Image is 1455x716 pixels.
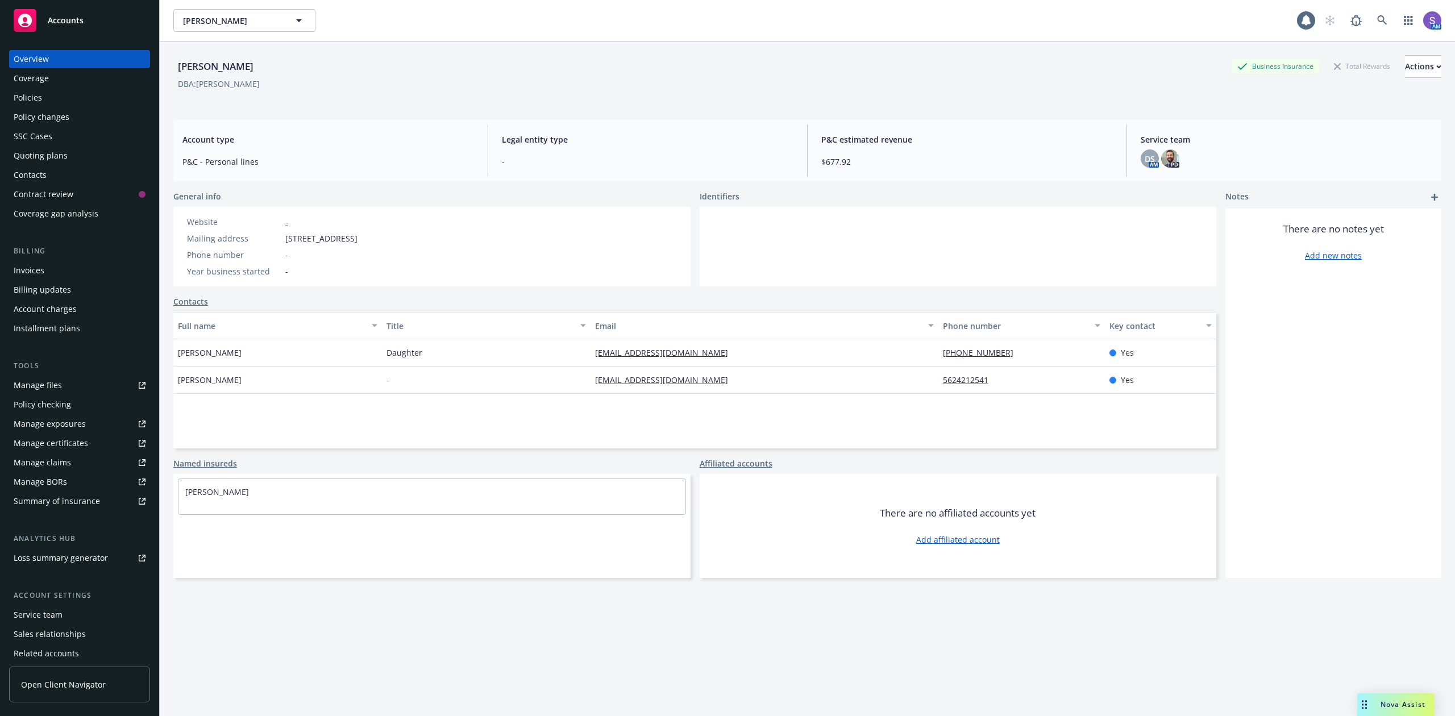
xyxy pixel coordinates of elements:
span: - [285,265,288,277]
span: P&C - Personal lines [182,156,474,168]
div: Installment plans [14,319,80,338]
a: Summary of insurance [9,492,150,510]
a: Add affiliated account [916,534,1000,546]
div: Phone number [187,249,281,261]
a: Search [1371,9,1394,32]
span: [STREET_ADDRESS] [285,232,357,244]
a: 5624212541 [943,374,997,385]
a: Manage claims [9,453,150,472]
a: [EMAIL_ADDRESS][DOMAIN_NAME] [595,374,737,385]
div: Manage files [14,376,62,394]
div: Policy checking [14,396,71,414]
span: - [386,374,389,386]
div: Drag to move [1357,693,1371,716]
div: Key contact [1109,320,1199,332]
span: Daughter [386,347,422,359]
div: Phone number [943,320,1088,332]
div: Manage exposures [14,415,86,433]
div: Service team [14,606,63,624]
div: Coverage gap analysis [14,205,98,223]
button: Nova Assist [1357,693,1435,716]
a: Coverage gap analysis [9,205,150,223]
span: - [285,249,288,261]
a: Contacts [9,166,150,184]
button: [PERSON_NAME] [173,9,315,32]
span: [PERSON_NAME] [183,15,281,27]
button: Key contact [1105,312,1216,339]
a: Quoting plans [9,147,150,165]
div: Total Rewards [1328,59,1396,73]
div: Business Insurance [1232,59,1319,73]
a: [EMAIL_ADDRESS][DOMAIN_NAME] [595,347,737,358]
a: [PHONE_NUMBER] [943,347,1022,358]
div: Analytics hub [9,533,150,544]
a: Start snowing [1319,9,1341,32]
div: Billing updates [14,281,71,299]
div: Account charges [14,300,77,318]
span: General info [173,190,221,202]
span: $677.92 [821,156,1113,168]
a: Manage certificates [9,434,150,452]
div: Invoices [14,261,44,280]
div: Contacts [14,166,47,184]
span: [PERSON_NAME] [178,347,242,359]
span: Account type [182,134,474,145]
span: P&C estimated revenue [821,134,1113,145]
a: Related accounts [9,644,150,663]
a: Coverage [9,69,150,88]
button: Actions [1405,55,1441,78]
div: [PERSON_NAME] [173,59,258,74]
a: Sales relationships [9,625,150,643]
img: photo [1161,149,1179,168]
div: Email [595,320,921,332]
span: Legal entity type [502,134,793,145]
a: Policy checking [9,396,150,414]
a: Policy changes [9,108,150,126]
span: Yes [1121,374,1134,386]
button: Email [591,312,938,339]
div: Policy changes [14,108,69,126]
span: There are no notes yet [1283,222,1384,236]
a: Accounts [9,5,150,36]
a: Report a Bug [1345,9,1367,32]
button: Full name [173,312,382,339]
a: Loss summary generator [9,549,150,567]
span: Notes [1225,190,1249,204]
div: Full name [178,320,365,332]
div: Tools [9,360,150,372]
a: Account charges [9,300,150,318]
div: Policies [14,89,42,107]
span: DS [1145,153,1155,165]
div: Sales relationships [14,625,86,643]
a: Affiliated accounts [700,457,772,469]
div: Manage certificates [14,434,88,452]
a: Add new notes [1305,249,1362,261]
a: Manage files [9,376,150,394]
div: Loss summary generator [14,549,108,567]
span: Identifiers [700,190,739,202]
a: Contract review [9,185,150,203]
div: Actions [1405,56,1441,77]
a: Billing updates [9,281,150,299]
div: Account settings [9,590,150,601]
div: Mailing address [187,232,281,244]
span: There are no affiliated accounts yet [880,506,1036,520]
span: Yes [1121,347,1134,359]
span: - [502,156,793,168]
a: Switch app [1397,9,1420,32]
a: SSC Cases [9,127,150,145]
div: Related accounts [14,644,79,663]
div: Billing [9,245,150,257]
div: Year business started [187,265,281,277]
a: Invoices [9,261,150,280]
a: Manage BORs [9,473,150,491]
span: Open Client Navigator [21,678,106,690]
div: Overview [14,50,49,68]
a: Installment plans [9,319,150,338]
a: Manage exposures [9,415,150,433]
span: Accounts [48,16,84,25]
a: Named insureds [173,457,237,469]
div: Contract review [14,185,73,203]
img: photo [1423,11,1441,30]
